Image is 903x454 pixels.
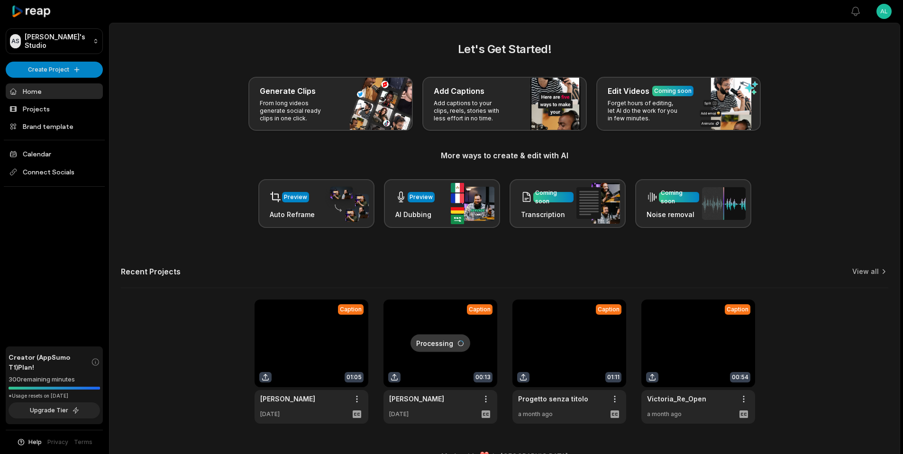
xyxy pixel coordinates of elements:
[121,41,888,58] h2: Let's Get Started!
[434,85,484,97] h3: Add Captions
[6,62,103,78] button: Create Project
[647,209,699,219] h3: Noise removal
[28,438,42,446] span: Help
[608,85,649,97] h3: Edit Videos
[121,267,181,276] h2: Recent Projects
[6,146,103,162] a: Calendar
[395,209,435,219] h3: AI Dubbing
[410,193,433,201] div: Preview
[121,150,888,161] h3: More ways to create & edit with AI
[25,33,89,50] p: [PERSON_NAME]'s Studio
[9,375,100,384] div: 300 remaining minutes
[10,34,21,48] div: AS
[434,100,507,122] p: Add captions to your clips, reels, stories with less effort in no time.
[6,83,103,99] a: Home
[325,185,369,222] img: auto_reframe.png
[852,267,879,276] a: View all
[17,438,42,446] button: Help
[389,394,444,404] a: [PERSON_NAME]
[74,438,92,446] a: Terms
[6,163,103,181] span: Connect Socials
[6,101,103,117] a: Projects
[9,352,91,372] span: Creator (AppSumo T1) Plan!
[260,394,315,404] a: [PERSON_NAME]
[535,189,572,206] div: Coming soon
[576,183,620,224] img: transcription.png
[284,193,307,201] div: Preview
[260,85,316,97] h3: Generate Clips
[647,394,706,404] a: Victoria_Re_Open
[608,100,681,122] p: Forget hours of editing, let AI do the work for you in few minutes.
[661,189,697,206] div: Coming soon
[521,209,574,219] h3: Transcription
[260,100,333,122] p: From long videos generate social ready clips in one click.
[518,394,588,404] a: Progetto senza titolo
[270,209,315,219] h3: Auto Reframe
[702,187,746,220] img: noise_removal.png
[654,87,692,95] div: Coming soon
[47,438,68,446] a: Privacy
[9,402,100,418] button: Upgrade Tier
[9,392,100,400] div: *Usage resets on [DATE]
[6,118,103,134] a: Brand template
[451,183,494,224] img: ai_dubbing.png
